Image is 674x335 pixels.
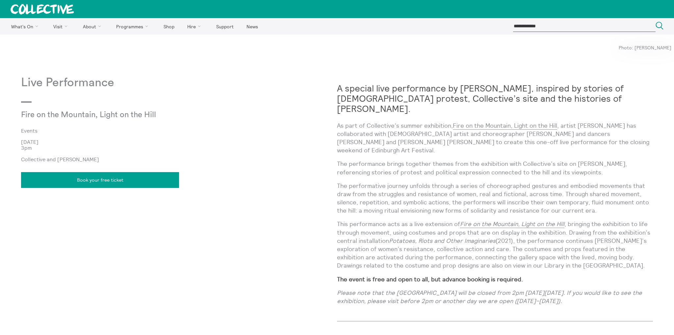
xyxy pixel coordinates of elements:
[21,172,179,188] a: Book your free ticket
[21,111,232,120] p: Fire on the Mountain, Light on the Hill
[21,145,337,151] p: 3pm
[337,220,653,270] p: This performance acts as a live extension of , bringing the exhibition to life through movement, ...
[389,237,496,245] em: Potatoes, Riots and Other Imaginaries
[241,18,264,35] a: News
[21,128,326,134] a: Events
[460,220,564,228] a: Fire on the Mountain, Light on the Hill
[337,182,653,215] p: The performative journey unfolds through a series of choreographed gestures and embodied movement...
[210,18,239,35] a: Support
[337,275,523,283] strong: The event is free and open to all, but advance booking is required.
[158,18,180,35] a: Shop
[337,160,653,176] p: The performance brings together themes from the exhibition with Collective’s site on [PERSON_NAME...
[5,18,46,35] a: What's On
[337,121,653,155] p: As part of Collective’s summer exhibition, , artist [PERSON_NAME] has collaborated with [DEMOGRAP...
[21,76,337,90] p: Live Performance
[111,18,157,35] a: Programmes
[77,18,109,35] a: About
[21,156,337,162] p: Collective and [PERSON_NAME]
[182,18,209,35] a: Hire
[337,83,624,114] strong: A special live performance by [PERSON_NAME], inspired by stories of [DEMOGRAPHIC_DATA] protest, C...
[21,139,337,145] p: [DATE]
[337,289,642,305] em: Please note that the [GEOGRAPHIC_DATA] will be closed from 2pm [DATE][DATE]. If you would like to...
[48,18,76,35] a: Visit
[453,122,557,130] a: Fire on the Mountain, Light on the Hill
